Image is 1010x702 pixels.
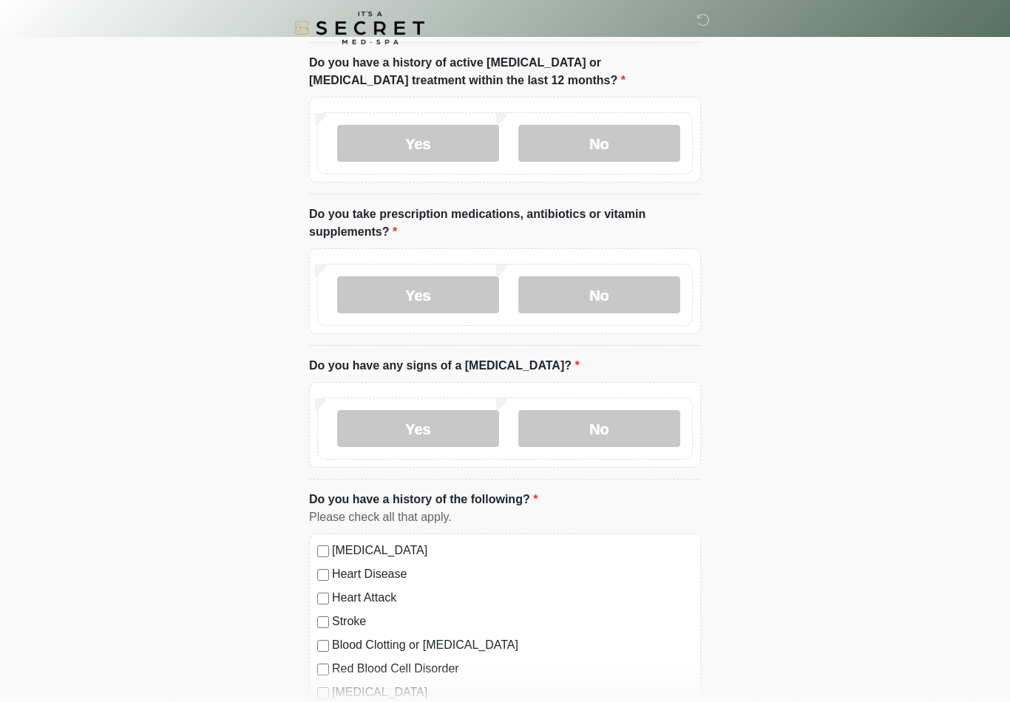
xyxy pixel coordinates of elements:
input: Red Blood Cell Disorder [317,664,329,675]
label: Heart Disease [332,565,693,583]
label: No [518,125,680,162]
input: [MEDICAL_DATA] [317,687,329,699]
label: Do you have a history of active [MEDICAL_DATA] or [MEDICAL_DATA] treatment within the last 12 mon... [309,54,701,89]
label: Yes [337,276,499,313]
div: Please check all that apply. [309,508,701,526]
input: [MEDICAL_DATA] [317,545,329,557]
label: [MEDICAL_DATA] [332,542,693,559]
img: It's A Secret Med Spa Logo [294,11,424,44]
label: [MEDICAL_DATA] [332,684,693,701]
label: Blood Clotting or [MEDICAL_DATA] [332,636,693,654]
label: Yes [337,410,499,447]
input: Stroke [317,616,329,628]
label: No [518,276,680,313]
input: Blood Clotting or [MEDICAL_DATA] [317,640,329,652]
label: Do you have a history of the following? [309,491,538,508]
label: Stroke [332,613,693,630]
label: Yes [337,125,499,162]
input: Heart Attack [317,593,329,604]
label: Heart Attack [332,589,693,607]
input: Heart Disease [317,569,329,581]
label: Do you have any signs of a [MEDICAL_DATA]? [309,357,580,375]
label: Do you take prescription medications, antibiotics or vitamin supplements? [309,205,701,241]
label: No [518,410,680,447]
label: Red Blood Cell Disorder [332,660,693,678]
